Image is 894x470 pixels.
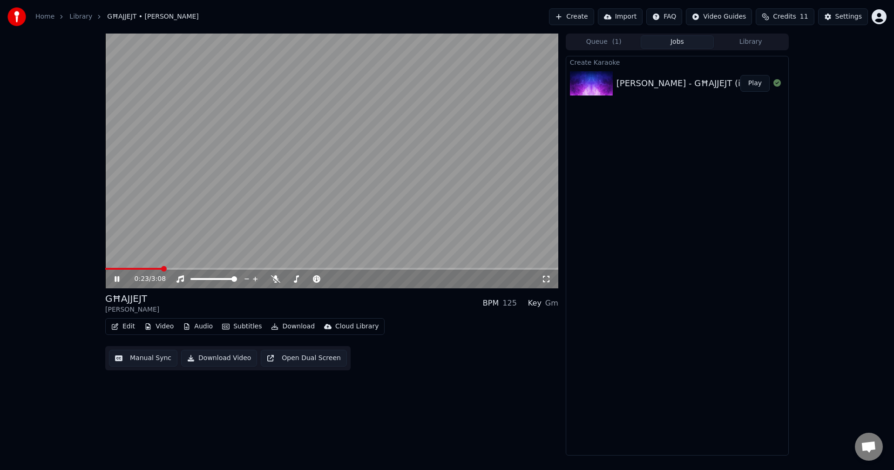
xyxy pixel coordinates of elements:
span: 11 [800,12,808,21]
div: Cloud Library [335,322,379,331]
span: Credits [773,12,796,21]
span: 0:23 [135,274,149,284]
img: youka [7,7,26,26]
div: Key [528,298,542,309]
div: Create Karaoke [566,56,788,68]
button: Edit [108,320,139,333]
button: Audio [179,320,217,333]
button: Settings [818,8,868,25]
button: Download Video [181,350,257,367]
a: Library [69,12,92,21]
div: 125 [502,298,517,309]
button: Video Guides [686,8,752,25]
button: Import [598,8,643,25]
button: Play [740,75,770,92]
div: [PERSON_NAME] [105,305,159,314]
div: / [135,274,157,284]
span: GĦAJJEJT • [PERSON_NAME] [107,12,199,21]
div: Otvorite chat [855,433,883,461]
span: 3:08 [151,274,166,284]
button: Manual Sync [109,350,177,367]
div: BPM [483,298,499,309]
span: ( 1 ) [612,37,622,47]
div: Settings [835,12,862,21]
button: Subtitles [218,320,265,333]
button: Jobs [641,35,714,49]
div: GĦAJJEJT [105,292,159,305]
button: FAQ [646,8,682,25]
div: Gm [545,298,558,309]
button: Library [714,35,787,49]
button: Create [549,8,594,25]
a: Home [35,12,54,21]
button: Queue [567,35,641,49]
button: Credits11 [756,8,814,25]
nav: breadcrumb [35,12,199,21]
button: Download [267,320,318,333]
button: Open Dual Screen [261,350,347,367]
button: Video [141,320,177,333]
div: [PERSON_NAME] - GĦAJJEJT (i8) [music] [616,77,783,90]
